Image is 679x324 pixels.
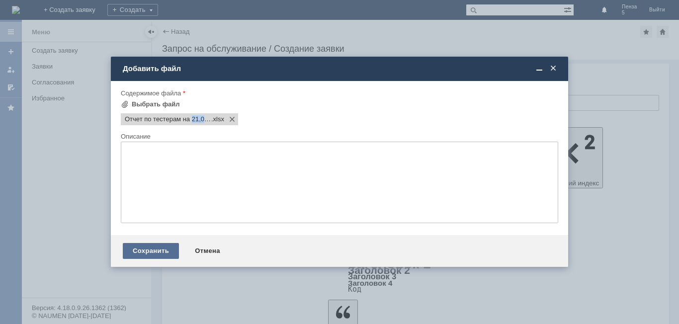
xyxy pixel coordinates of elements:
[132,100,180,108] div: Выбрать файл
[123,64,558,73] div: Добавить файл
[211,115,224,123] span: Отчет по тестерам на 21,08,25.xlsx
[121,133,556,140] div: Описание
[534,64,544,73] span: Свернуть (Ctrl + M)
[121,90,556,96] div: Содержимое файла
[125,115,211,123] span: Отчет по тестерам на 21,08,25.xlsx
[548,64,558,73] span: Закрыть
[4,4,145,20] div: Добрый день! Прошу списать тестеры. Файл прилагаю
